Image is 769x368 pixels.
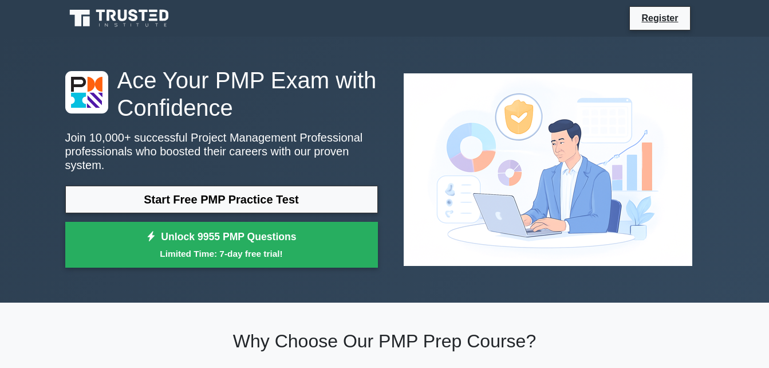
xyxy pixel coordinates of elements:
[65,330,704,352] h2: Why Choose Our PMP Prep Course?
[65,131,378,172] p: Join 10,000+ successful Project Management Professional professionals who boosted their careers w...
[80,247,364,260] small: Limited Time: 7-day free trial!
[65,66,378,122] h1: Ace Your PMP Exam with Confidence
[395,64,701,275] img: Project Management Professional Preview
[65,222,378,268] a: Unlock 9955 PMP QuestionsLimited Time: 7-day free trial!
[65,186,378,213] a: Start Free PMP Practice Test
[634,11,685,25] a: Register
